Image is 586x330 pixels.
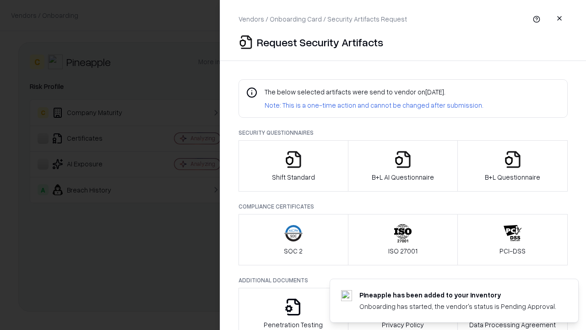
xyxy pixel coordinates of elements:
img: pineappleenergy.com [341,290,352,301]
button: B+L Questionnaire [457,140,568,192]
p: Additional Documents [239,276,568,284]
p: Penetration Testing [264,320,323,330]
p: Shift Standard [272,172,315,182]
button: PCI-DSS [457,214,568,265]
button: B+L AI Questionnaire [348,140,458,192]
button: SOC 2 [239,214,348,265]
p: PCI-DSS [499,246,526,256]
p: The below selected artifacts were send to vendor on [DATE] . [265,87,483,97]
p: B+L Questionnaire [485,172,540,182]
button: Shift Standard [239,140,348,192]
p: Note: This is a one-time action and cannot be changed after submission. [265,100,483,110]
p: Data Processing Agreement [469,320,556,330]
p: Compliance Certificates [239,203,568,210]
div: Onboarding has started, the vendor's status is Pending Approval. [359,302,556,311]
p: SOC 2 [284,246,303,256]
p: Request Security Artifacts [257,35,383,49]
p: B+L AI Questionnaire [372,172,434,182]
button: ISO 27001 [348,214,458,265]
p: Vendors / Onboarding Card / Security Artifacts Request [239,14,407,24]
div: Pineapple has been added to your inventory [359,290,556,300]
p: Security Questionnaires [239,129,568,137]
p: Privacy Policy [382,320,424,330]
p: ISO 27001 [388,246,418,256]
